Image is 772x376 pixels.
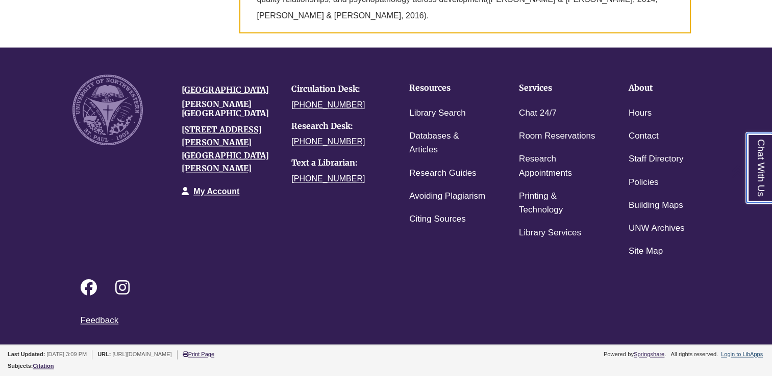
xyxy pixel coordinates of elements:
i: Print Page [183,352,188,357]
a: Springshare [634,351,664,357]
a: Contact [629,129,659,144]
a: [STREET_ADDRESS][PERSON_NAME][GEOGRAPHIC_DATA][PERSON_NAME] [182,124,269,174]
span: Last Updated: [8,351,45,357]
a: Room Reservations [519,129,595,144]
a: Citation [33,363,54,369]
h4: Services [519,84,597,93]
h4: About [629,84,707,93]
a: Research Appointments [519,152,597,180]
a: Avoiding Plagiarism [409,189,485,204]
a: Chat 24/7 [519,106,557,121]
a: My Account [193,187,239,196]
h4: Resources [409,84,487,93]
span: URL: [97,351,111,357]
img: UNW seal [72,74,143,145]
a: Citing Sources [409,212,466,227]
a: Printing & Technology [519,189,597,218]
a: Back to Top [731,165,769,178]
a: Policies [629,175,659,190]
a: [PHONE_NUMBER] [291,137,365,146]
h4: Circulation Desk: [291,85,386,94]
a: Research Guides [409,166,476,181]
span: [DATE] 3:09 PM [46,351,87,357]
div: All rights reserved. [669,351,719,357]
a: Print Page [183,351,214,357]
h4: Research Desk: [291,122,386,131]
i: Follow on Instagram [115,279,130,296]
h4: Text a Librarian: [291,158,386,168]
a: [PHONE_NUMBER] [291,100,365,109]
a: Building Maps [629,198,683,213]
a: Hours [629,106,652,121]
a: Feedback [81,315,119,325]
i: Follow on Facebook [81,279,97,296]
a: Site Map [629,244,663,259]
a: Staff Directory [629,152,683,167]
a: Login to LibApps [721,351,763,357]
a: Databases & Articles [409,129,487,157]
a: UNW Archives [629,221,685,236]
h4: [PERSON_NAME][GEOGRAPHIC_DATA] [182,100,276,118]
div: Powered by . [602,351,668,357]
a: [PHONE_NUMBER] [291,174,365,183]
a: Library Search [409,106,466,121]
a: Library Services [519,226,581,240]
span: Subjects: [8,363,33,369]
span: [URL][DOMAIN_NAME] [113,351,172,357]
a: [GEOGRAPHIC_DATA] [182,85,269,95]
